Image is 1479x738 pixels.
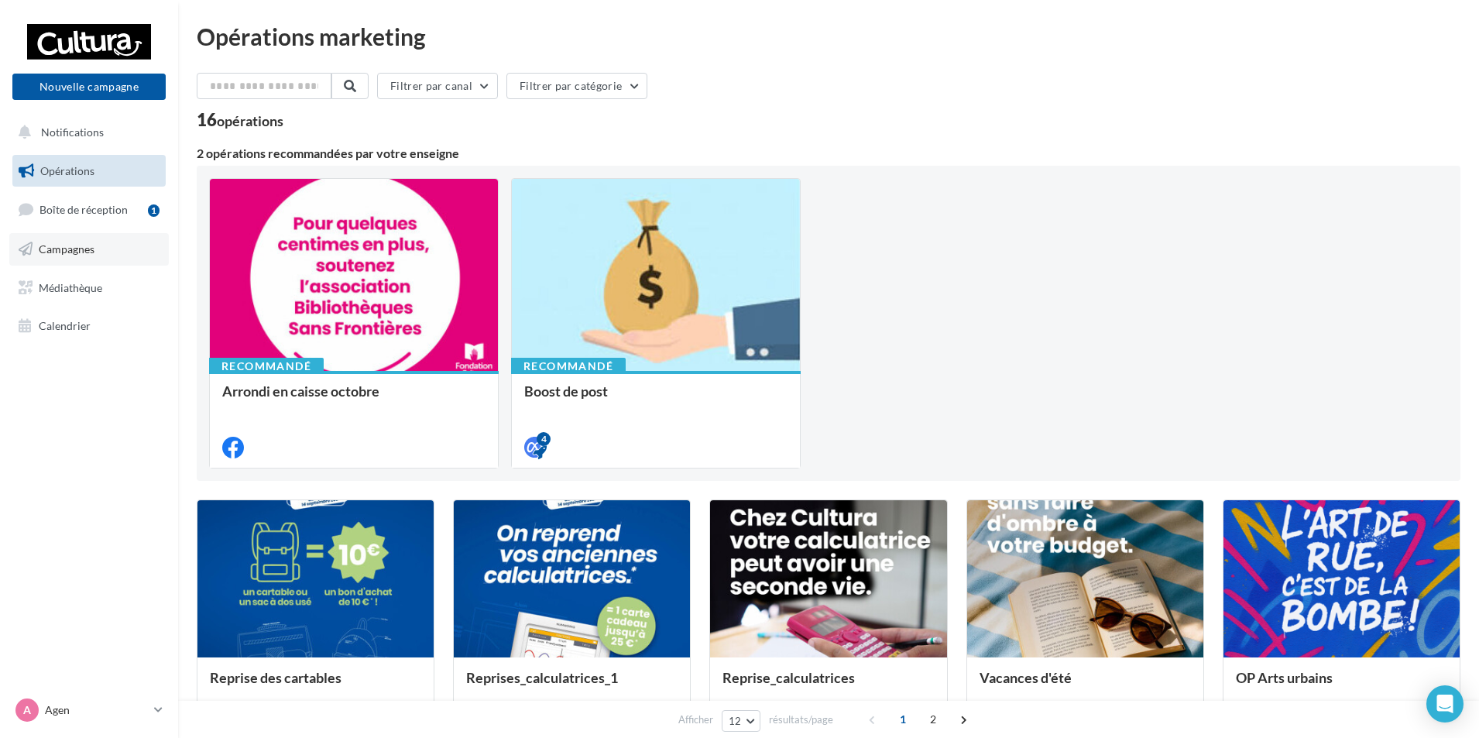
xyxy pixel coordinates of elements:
[466,670,678,701] div: Reprises_calculatrices_1
[890,707,915,732] span: 1
[678,712,713,727] span: Afficher
[40,164,94,177] span: Opérations
[511,358,626,375] div: Recommandé
[9,233,169,266] a: Campagnes
[9,272,169,304] a: Médiathèque
[1236,670,1447,701] div: OP Arts urbains
[210,670,421,701] div: Reprise des cartables
[12,695,166,725] a: A Agen
[39,242,94,256] span: Campagnes
[197,25,1460,48] div: Opérations marketing
[148,204,160,217] div: 1
[722,670,934,701] div: Reprise_calculatrices
[9,155,169,187] a: Opérations
[506,73,647,99] button: Filtrer par catégorie
[377,73,498,99] button: Filtrer par canal
[217,114,283,128] div: opérations
[980,670,1191,701] div: Vacances d'été
[222,383,486,414] div: Arrondi en caisse octobre
[39,280,102,293] span: Médiathèque
[769,712,833,727] span: résultats/page
[537,432,551,446] div: 4
[45,702,148,718] p: Agen
[1426,685,1464,723] div: Open Intercom Messenger
[41,125,104,139] span: Notifications
[209,358,324,375] div: Recommandé
[197,147,1460,160] div: 2 opérations recommandées par votre enseigne
[9,193,169,226] a: Boîte de réception1
[9,116,163,149] button: Notifications
[9,310,169,342] a: Calendrier
[12,74,166,100] button: Nouvelle campagne
[39,203,128,216] span: Boîte de réception
[197,112,283,129] div: 16
[722,710,761,732] button: 12
[39,319,91,332] span: Calendrier
[921,707,945,732] span: 2
[729,715,742,727] span: 12
[524,383,788,414] div: Boost de post
[23,702,31,718] span: A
